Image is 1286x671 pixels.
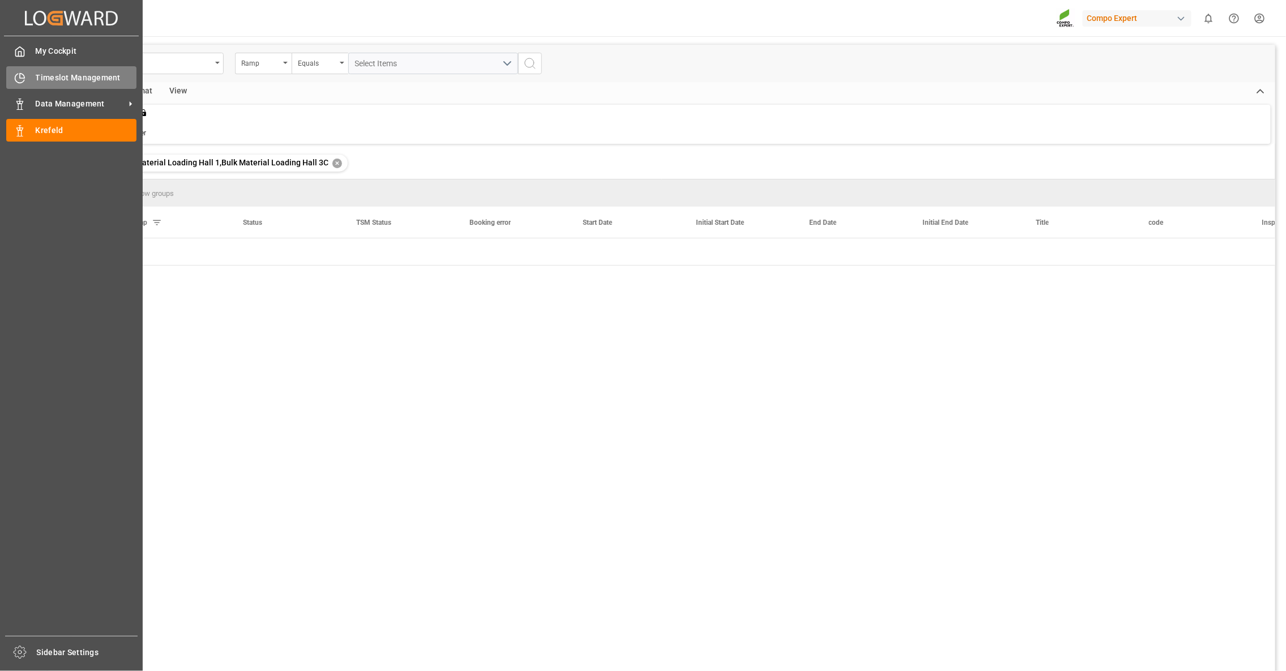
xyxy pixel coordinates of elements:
[469,219,511,226] span: Booking error
[1149,219,1164,226] span: code
[298,55,336,69] div: Equals
[1196,6,1221,31] button: show 0 new notifications
[118,158,328,167] span: Bulk Material Loading Hall 1,Bulk Material Loading Hall 3C
[1083,7,1196,29] button: Compo Expert
[922,219,968,226] span: Initial End Date
[1221,6,1247,31] button: Help Center
[356,219,391,226] span: TSM Status
[809,219,836,226] span: End Date
[241,55,280,69] div: Ramp
[243,219,262,226] span: Status
[36,45,137,57] span: My Cockpit
[36,125,137,136] span: Krefeld
[1083,10,1191,27] div: Compo Expert
[37,647,138,659] span: Sidebar Settings
[6,119,136,141] a: Krefeld
[6,66,136,88] a: Timeslot Management
[348,53,518,74] button: open menu
[1057,8,1075,28] img: Screenshot%202023-09-29%20at%2010.02.21.png_1712312052.png
[583,219,612,226] span: Start Date
[161,82,195,101] div: View
[36,72,137,84] span: Timeslot Management
[235,53,292,74] button: open menu
[6,40,136,62] a: My Cockpit
[292,53,348,74] button: open menu
[696,219,744,226] span: Initial Start Date
[36,98,125,110] span: Data Management
[332,159,342,168] div: ✕
[355,59,403,68] span: Select Items
[518,53,542,74] button: search button
[1036,219,1049,226] span: Title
